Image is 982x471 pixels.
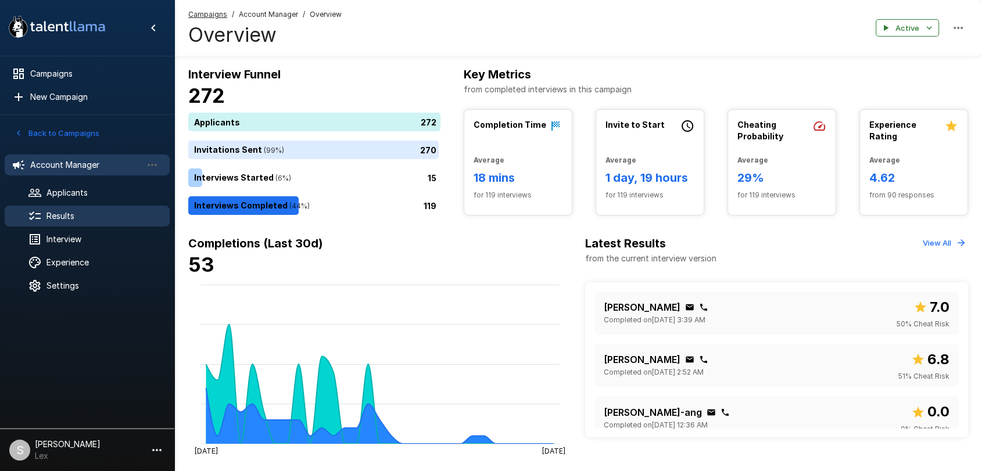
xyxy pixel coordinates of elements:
button: View All [920,234,968,252]
p: 15 [428,172,436,184]
h4: Overview [188,23,342,47]
b: Completion Time [474,120,546,130]
span: / [303,9,305,20]
div: Click to copy [721,408,730,417]
tspan: [DATE] [194,446,217,455]
div: Click to copy [685,303,694,312]
span: Overall score out of 10 [913,296,949,318]
b: 7.0 [930,299,949,315]
b: Average [869,156,900,164]
b: 0.0 [927,403,949,420]
b: Experience Rating [869,120,916,141]
p: 272 [421,116,436,128]
p: [PERSON_NAME]-ang [604,405,702,419]
b: Average [474,156,504,164]
b: 6.8 [927,351,949,368]
div: Click to copy [699,303,708,312]
p: [PERSON_NAME] [604,353,680,366]
u: Campaigns [188,10,227,19]
tspan: [DATE] [542,446,565,455]
span: from 90 responses [869,189,958,201]
span: Overall score out of 10 [911,348,949,371]
span: Completed on [DATE] 12:36 AM [604,419,708,431]
h6: 18 mins [474,168,562,187]
span: for 119 interviews [474,189,562,201]
h6: 4.62 [869,168,958,187]
b: Latest Results [585,236,666,250]
span: Account Manager [239,9,298,20]
span: Completed on [DATE] 2:52 AM [604,366,704,378]
button: Active [876,19,939,37]
div: Click to copy [685,355,694,364]
span: Completed on [DATE] 3:39 AM [604,314,705,326]
p: 119 [424,200,436,212]
span: for 119 interviews [605,189,694,201]
b: Invite to Start [605,120,665,130]
div: Click to copy [699,355,708,364]
p: from the current interview version [585,253,716,264]
b: Key Metrics [464,67,531,81]
b: 53 [188,253,214,276]
p: from completed interviews in this campaign [464,84,968,95]
span: 50 % Cheat Risk [897,318,949,330]
span: Overview [310,9,342,20]
span: for 119 interviews [737,189,826,201]
b: Average [737,156,768,164]
p: [PERSON_NAME] [604,300,680,314]
span: 0 % Cheat Risk [901,423,949,435]
span: 51 % Cheat Risk [898,371,949,382]
p: 270 [420,144,436,156]
span: Overall score out of 10 [911,401,949,423]
b: Cheating Probability [737,120,783,141]
h6: 1 day, 19 hours [605,168,694,187]
h6: 29% [737,168,826,187]
span: / [232,9,234,20]
b: Completions (Last 30d) [188,236,323,250]
div: Click to copy [707,408,716,417]
b: Interview Funnel [188,67,281,81]
b: 272 [188,84,225,107]
b: Average [605,156,636,164]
